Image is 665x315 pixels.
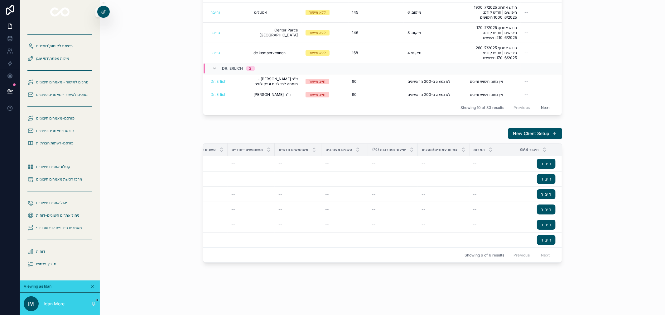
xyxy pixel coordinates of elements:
[254,92,291,97] span: ד"ר [PERSON_NAME]
[407,50,462,55] a: מיקום: 4
[211,50,220,55] span: גרייבר
[211,79,227,84] span: Dr. Erlich
[279,147,308,152] span: משתמשים חדשים
[517,220,556,230] a: חיבור
[473,176,513,181] a: --
[407,92,462,97] a: לא נמצא ב-200 הראשונים
[325,207,329,212] span: --
[465,253,504,258] span: Showing 6 of 6 results
[352,30,400,35] a: 146
[407,50,422,55] span: מיקום: 4
[352,79,400,84] a: 90
[211,30,220,35] a: גרייבר
[28,300,34,308] span: IM
[306,10,345,15] a: ללא אישור
[309,30,326,35] div: ללא אישור
[36,177,82,182] span: מרכז רכישת מאמרים חיצוניים
[407,79,462,84] a: לא נמצא ב-200 הראשונים
[422,176,425,181] span: --
[211,10,220,15] a: גרייבר
[325,176,329,181] span: --
[278,161,282,166] span: --
[309,10,326,15] div: ללא אישור
[309,50,326,56] div: ללא אישור
[524,50,578,55] a: --
[231,161,235,166] span: --
[231,161,271,166] a: --
[36,80,89,85] span: מחכים לאישור - מאמרים חיצוניים
[473,207,513,212] a: --
[470,5,517,20] a: חודש אחרון: 7/2025: 1900 חיפושים | חודש קודם: 6/2025: 1000 חיפושים
[422,176,466,181] a: --
[254,50,286,55] span: de kempervennen
[352,50,400,55] a: 168
[231,222,235,227] span: --
[524,79,578,84] a: --
[372,222,414,227] a: --
[517,235,556,245] a: חיבור
[407,79,451,84] span: לא נמצא ב-200 הראשונים
[278,222,282,227] span: --
[24,77,96,88] a: מחכים לאישור - מאמרים חיצוניים
[325,237,364,242] a: --
[36,128,74,133] span: פורסם-מאמרים פנימיים
[325,161,364,166] a: --
[36,200,69,205] span: ניהול אתרים חיצוניים
[352,10,359,15] span: 145
[231,237,271,242] a: --
[231,207,235,212] span: --
[473,222,513,227] a: --
[407,92,451,97] span: לא נמצא ב-200 הראשונים
[231,176,235,181] span: --
[524,30,578,35] a: --
[470,45,517,60] span: חודש אחרון: 7/2025: 260 חיפושים | חודש קודם: 6/2025: 170 חיפושים
[231,207,271,212] a: --
[325,176,364,181] a: --
[352,92,400,97] a: 90
[473,222,477,227] span: --
[372,207,376,212] span: --
[372,176,376,181] span: --
[24,246,96,257] a: דוחות
[50,7,70,17] img: App logo
[517,174,556,184] a: חיבור
[231,192,271,197] a: --
[372,237,414,242] a: --
[211,10,246,15] a: גרייבר
[254,77,298,87] span: ד"ר [PERSON_NAME] - מומחה למיילדות וגניקולוגיה
[325,147,352,152] span: סשנים מעורבים
[278,237,318,242] a: --
[278,222,318,227] a: --
[278,207,318,212] a: --
[422,222,425,227] span: --
[309,79,325,84] div: חייב אישור
[254,92,298,97] a: ד"ר [PERSON_NAME]
[524,92,578,97] a: --
[254,10,298,15] a: אפטלינג
[517,189,556,199] a: חיבור
[211,79,246,84] a: Dr. Erlich
[254,10,267,15] span: אפטלינג
[309,92,325,97] div: חייב אישור
[24,197,96,209] a: ניהול אתרים חיצוניים
[372,192,376,197] span: --
[231,176,271,181] a: --
[524,50,528,55] span: --
[211,92,227,97] a: Dr. Erlich
[325,222,329,227] span: --
[20,25,100,278] div: scrollable content
[352,50,358,55] span: 168
[24,222,96,233] a: מאמרים חיצוניים לפרסום ידני
[473,207,477,212] span: --
[231,222,271,227] a: --
[473,192,513,197] a: --
[537,205,556,214] a: חיבור
[278,192,318,197] a: --
[537,159,556,169] a: חיבור
[211,92,246,97] a: Dr. Erlich
[24,210,96,221] a: ניהול אתרים חיצוניים-דוחות
[306,50,345,56] a: ללא אישור
[508,128,562,139] button: New Client Setup
[36,249,45,254] span: דוחות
